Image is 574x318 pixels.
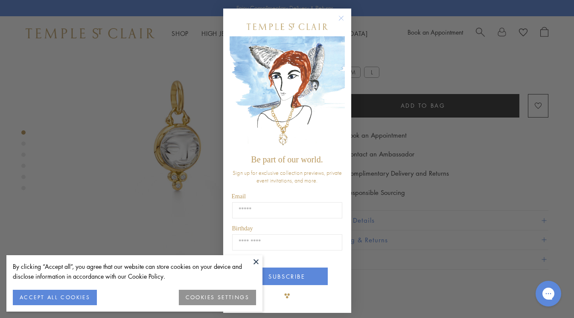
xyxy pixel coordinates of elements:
input: Email [232,202,342,218]
span: Be part of our world. [251,155,323,164]
div: By clicking “Accept all”, you agree that our website can store cookies on your device and disclos... [13,262,256,281]
img: TSC [279,287,296,304]
button: SUBSCRIBE [247,268,328,285]
span: Birthday [232,225,253,232]
iframe: Gorgias live chat messenger [531,278,565,309]
span: Email [232,193,246,200]
button: Close dialog [340,17,351,28]
button: COOKIES SETTINGS [179,290,256,305]
img: c4a9eb12-d91a-4d4a-8ee0-386386f4f338.jpeg [230,36,345,150]
button: ACCEPT ALL COOKIES [13,290,97,305]
span: Sign up for exclusive collection previews, private event invitations, and more. [233,169,342,184]
img: Temple St. Clair [247,24,328,30]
